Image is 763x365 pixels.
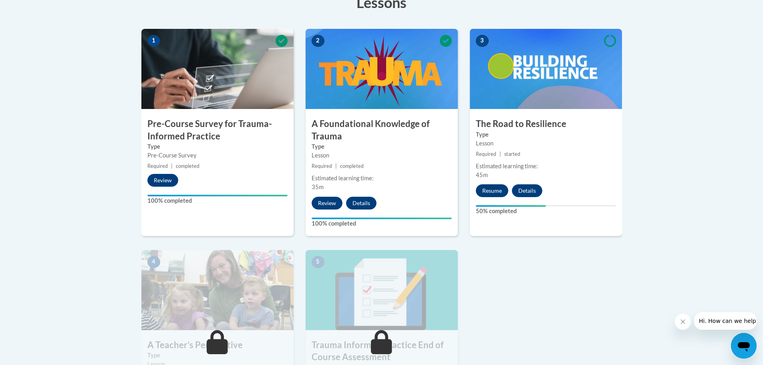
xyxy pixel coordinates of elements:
[476,205,546,207] div: Your progress
[312,219,452,228] label: 100% completed
[147,35,160,47] span: 1
[476,184,508,197] button: Resume
[5,6,65,12] span: Hi. How can we help?
[476,151,496,157] span: Required
[312,218,452,219] div: Your progress
[312,184,324,190] span: 35m
[147,163,168,169] span: Required
[499,151,501,157] span: |
[346,197,376,210] button: Details
[306,29,458,109] img: Course Image
[147,174,178,187] button: Review
[675,314,691,330] iframe: Close message
[470,29,622,109] img: Course Image
[147,151,288,160] div: Pre-Course Survey
[147,196,288,205] label: 100% completed
[147,351,288,360] label: Type
[312,142,452,151] label: Type
[141,118,294,143] h3: Pre-Course Survey for Trauma-Informed Practice
[731,333,757,359] iframe: Button to launch messaging window
[171,163,173,169] span: |
[147,142,288,151] label: Type
[147,256,160,268] span: 4
[312,174,452,183] div: Estimated learning time:
[141,29,294,109] img: Course Image
[312,35,324,47] span: 2
[512,184,542,197] button: Details
[476,171,488,178] span: 45m
[335,163,337,169] span: |
[306,118,458,143] h3: A Foundational Knowledge of Trauma
[312,163,332,169] span: Required
[141,250,294,330] img: Course Image
[306,250,458,330] img: Course Image
[476,139,616,148] div: Lesson
[476,130,616,139] label: Type
[504,151,520,157] span: started
[176,163,199,169] span: completed
[476,35,489,47] span: 3
[312,151,452,160] div: Lesson
[306,339,458,364] h3: Trauma Informed Practice End of Course Assessment
[694,312,757,330] iframe: Message from company
[470,118,622,130] h3: The Road to Resilience
[147,195,288,196] div: Your progress
[312,256,324,268] span: 5
[476,162,616,171] div: Estimated learning time:
[340,163,364,169] span: completed
[476,207,616,216] label: 50% completed
[312,197,342,210] button: Review
[141,339,294,351] h3: A Teacher’s Perspective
